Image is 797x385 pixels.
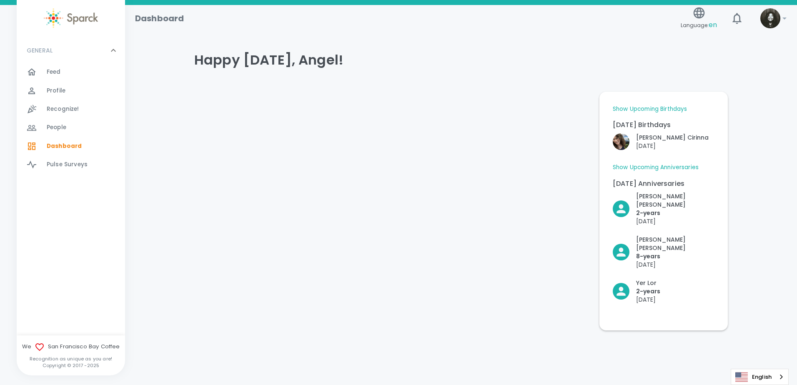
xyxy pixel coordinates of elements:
[636,287,660,295] p: 2- years
[606,127,709,150] div: Click to Recognize!
[636,235,714,252] p: [PERSON_NAME] [PERSON_NAME]
[613,133,709,150] button: Click to Recognize!
[17,82,125,100] a: Profile
[613,279,660,304] button: Click to Recognize!
[17,355,125,362] p: Recognition as unique as you are!
[613,105,687,113] a: Show Upcoming Birthdays
[17,8,125,28] a: Sparck logo
[636,217,714,225] p: [DATE]
[709,20,717,30] span: en
[613,235,714,269] button: Click to Recognize!
[135,12,184,25] h1: Dashboard
[27,46,53,55] p: GENERAL
[17,63,125,177] div: GENERAL
[606,272,660,304] div: Click to Recognize!
[681,20,717,31] span: Language:
[606,185,714,225] div: Click to Recognize!
[636,252,714,260] p: 8- years
[613,120,714,130] p: [DATE] Birthdays
[636,279,660,287] p: Yer Lor
[613,179,714,189] p: [DATE] Anniversaries
[194,52,728,68] h4: Happy [DATE], Angel!
[47,142,82,150] span: Dashboard
[613,192,714,225] button: Click to Recognize!
[17,155,125,174] a: Pulse Surveys
[17,63,125,81] a: Feed
[636,133,709,142] p: [PERSON_NAME] Cirinna
[677,4,720,33] button: Language:en
[636,192,714,209] p: [PERSON_NAME] [PERSON_NAME]
[606,229,714,269] div: Click to Recognize!
[47,105,79,113] span: Recognize!
[44,8,98,28] img: Sparck logo
[17,100,125,118] a: Recognize!
[47,68,61,76] span: Feed
[636,142,709,150] p: [DATE]
[760,8,780,28] img: Picture of Angel
[613,163,699,172] a: Show Upcoming Anniversaries
[47,123,66,132] span: People
[17,38,125,63] div: GENERAL
[731,369,788,385] a: English
[636,209,714,217] p: 2- years
[47,87,65,95] span: Profile
[17,362,125,369] p: Copyright © 2017 - 2025
[17,137,125,155] a: Dashboard
[613,133,629,150] img: Picture of Vashti Cirinna
[636,295,660,304] p: [DATE]
[47,160,88,169] span: Pulse Surveys
[731,369,789,385] aside: Language selected: English
[636,260,714,269] p: [DATE]
[17,118,125,137] a: People
[17,342,125,352] span: We San Francisco Bay Coffee
[731,369,789,385] div: Language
